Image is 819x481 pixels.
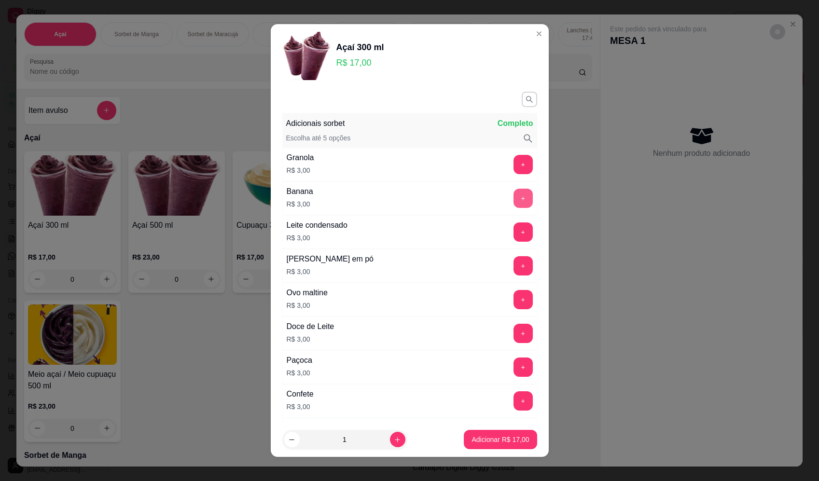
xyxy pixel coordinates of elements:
div: Ovo maltine [287,287,328,299]
button: decrease-product-quantity [284,432,300,447]
button: Adicionar R$ 17,00 [464,430,537,449]
div: Confete [287,388,314,400]
div: Banana [287,186,313,197]
p: R$ 3,00 [287,199,313,209]
div: Açaí 300 ml [336,41,384,54]
p: R$ 17,00 [336,56,384,69]
p: Adicionar R$ 17,00 [472,435,529,444]
img: product-image [282,32,331,80]
button: add [514,189,533,208]
p: R$ 3,00 [287,165,314,175]
p: R$ 3,00 [287,334,334,344]
div: Paçoca [287,355,312,366]
button: add [514,155,533,174]
p: R$ 3,00 [287,233,347,243]
div: Doce de Leite [287,321,334,332]
button: add [514,290,533,309]
button: increase-product-quantity [390,432,405,447]
p: R$ 3,00 [287,368,312,378]
button: add [514,357,533,377]
button: add [514,222,533,242]
p: Adicionais sorbet [286,118,345,129]
div: Granola [287,152,314,164]
button: add [514,324,533,343]
button: add [514,256,533,275]
p: Completo [498,118,533,129]
div: Leite condensado [287,220,347,231]
button: add [514,391,533,411]
p: Escolha até 5 opções [286,133,351,144]
p: R$ 3,00 [287,267,374,276]
p: R$ 3,00 [287,301,328,310]
div: [PERSON_NAME] em pó [287,253,374,265]
button: Close [531,26,547,41]
p: R$ 3,00 [287,402,314,412]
